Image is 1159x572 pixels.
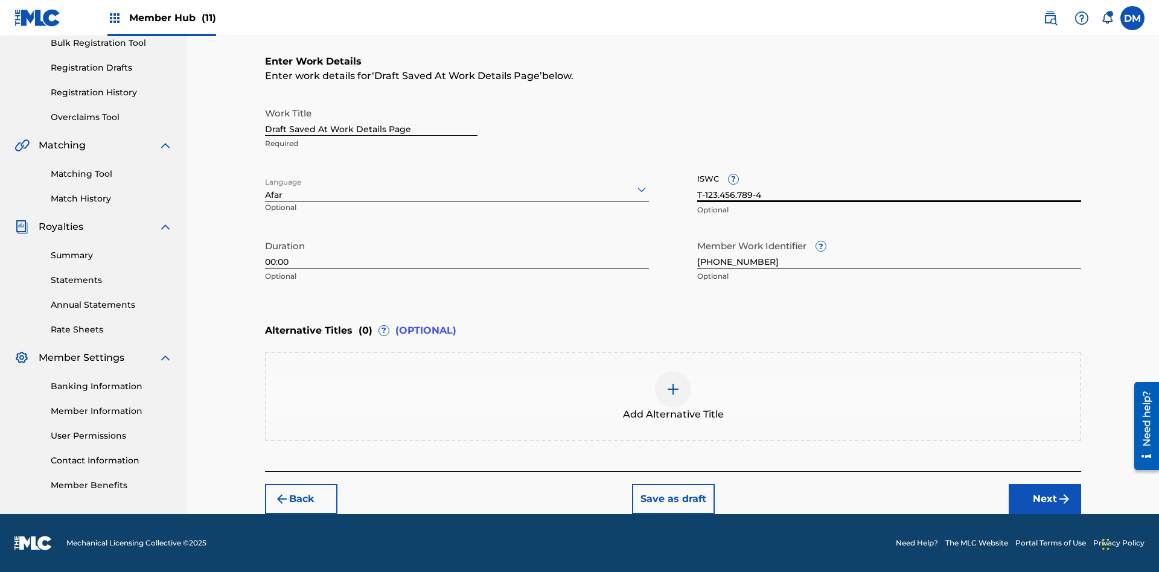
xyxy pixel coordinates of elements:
[51,405,173,418] a: Member Information
[265,202,385,222] p: Optional
[51,430,173,442] a: User Permissions
[51,86,173,99] a: Registration History
[14,536,52,550] img: logo
[945,538,1008,548] a: The MLC Website
[275,492,289,506] img: 7ee5dd4eb1f8a8e3ef2f.svg
[1009,484,1081,514] button: Next
[395,323,456,338] span: (OPTIONAL)
[816,241,826,251] span: ?
[542,70,573,81] span: below.
[379,326,389,335] span: ?
[51,111,173,124] a: Overclaims Tool
[158,351,173,365] img: expand
[51,323,173,336] a: Rate Sheets
[1120,6,1145,30] div: User Menu
[14,351,29,365] img: Member Settings
[265,70,372,81] span: Enter work details for
[1015,538,1086,548] a: Portal Terms of Use
[51,249,173,262] a: Summary
[66,538,206,548] span: Mechanical Licensing Collective © 2025
[697,205,1081,215] p: Optional
[1099,514,1159,572] iframe: Chat Widget
[39,138,86,153] span: Matching
[202,12,216,24] span: (11)
[265,323,353,338] span: Alternative Titles
[14,138,30,153] img: Matching
[1043,11,1058,25] img: search
[1102,526,1110,562] div: Drag
[158,138,173,153] img: expand
[265,54,1081,69] h6: Enter Work Details
[372,70,542,81] span: Draft Saved At Work Details Page
[666,382,680,396] img: add
[265,138,477,149] p: Required
[896,538,938,548] a: Need Help?
[1057,492,1071,506] img: f7272a7cc735f4ea7f67.svg
[39,351,124,365] span: Member Settings
[39,220,83,234] span: Royalties
[158,220,173,234] img: expand
[1038,6,1062,30] a: Public Search
[374,70,540,81] span: Draft Saved At Work Details Page
[51,479,173,492] a: Member Benefits
[1074,11,1089,25] img: help
[697,271,1081,282] p: Optional
[1101,12,1113,24] div: Notifications
[14,9,61,27] img: MLC Logo
[265,484,337,514] button: Back
[1070,6,1094,30] div: Help
[51,168,173,180] a: Matching Tool
[623,407,724,422] span: Add Alternative Title
[129,11,216,25] span: Member Hub
[632,484,715,514] button: Save as draft
[51,380,173,393] a: Banking Information
[729,174,738,184] span: ?
[1125,375,1159,478] iframe: Resource Center
[14,220,29,234] img: Royalties
[265,271,649,282] p: Optional
[1093,538,1145,548] a: Privacy Policy
[51,192,173,205] a: Match History
[51,299,173,311] a: Annual Statements
[51,37,173,49] a: Bulk Registration Tool
[107,11,122,25] img: Top Rightsholders
[51,454,173,467] a: Contact Information
[51,62,173,74] a: Registration Drafts
[359,323,372,338] span: ( 0 )
[51,274,173,287] a: Statements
